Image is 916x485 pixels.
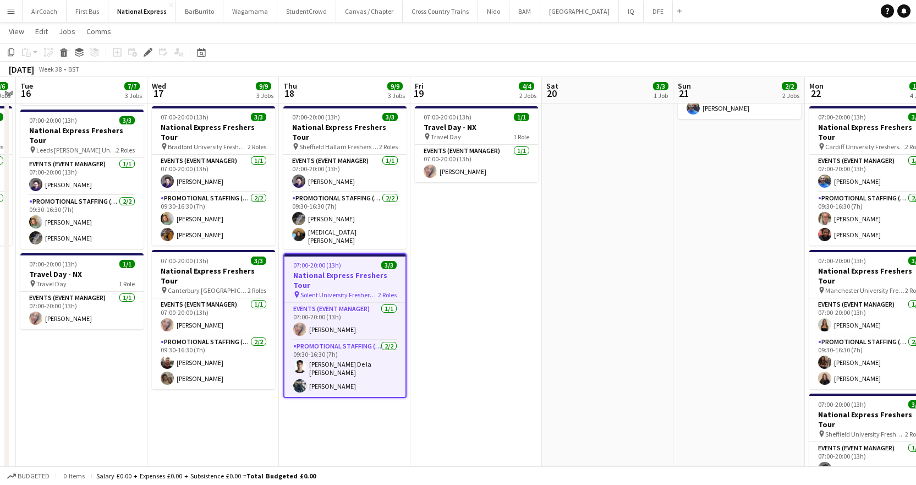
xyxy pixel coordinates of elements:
span: 07:00-20:00 (13h) [161,113,209,121]
span: 07:00-20:00 (13h) [29,116,77,124]
span: 9/9 [256,82,271,90]
span: Thu [283,81,297,91]
app-card-role: Events (Event Manager)1/107:00-20:00 (13h)[PERSON_NAME] [283,155,407,192]
h3: National Express Freshers Tour [152,266,275,286]
span: 3/3 [251,257,266,265]
div: 2 Jobs [782,91,799,100]
span: 2 Roles [379,143,398,151]
h3: National Express Freshers Tour [152,122,275,142]
app-card-role: Promotional Staffing (Brand Ambassadors)2/209:30-16:30 (7h)[PERSON_NAME] De la [PERSON_NAME][PERS... [284,340,405,397]
h3: Travel Day - NX [415,122,538,132]
button: DFE [644,1,673,22]
button: Cross Country Trains [403,1,478,22]
h3: National Express Freshers Tour [283,122,407,142]
span: 22 [808,87,824,100]
span: Week 38 [36,65,64,73]
span: Jobs [59,26,75,36]
span: 1 Role [513,133,529,141]
div: 3 Jobs [256,91,273,100]
span: 3/3 [381,261,397,269]
div: [DATE] [9,64,34,75]
span: 07:00-20:00 (13h) [818,257,866,265]
button: BAM [509,1,540,22]
app-job-card: 07:00-20:00 (13h)1/1Travel Day - NX Travel Day1 RoleEvents (Event Manager)1/107:00-20:00 (13h)[PE... [20,253,144,329]
span: Solent University Freshers Fair [300,291,378,299]
span: 2 Roles [248,143,266,151]
span: Fri [415,81,424,91]
span: 2 Roles [248,286,266,295]
span: 2 Roles [378,291,397,299]
span: 19 [413,87,424,100]
span: 3/3 [653,82,668,90]
div: Salary £0.00 + Expenses £0.00 + Subsistence £0.00 = [96,472,316,480]
span: Sun [678,81,691,91]
app-card-role: Promotional Staffing (Brand Ambassadors)2/209:30-16:30 (7h)[PERSON_NAME][MEDICAL_DATA][PERSON_NAME] [283,192,407,249]
span: 0 items [61,472,87,480]
span: 20 [545,87,558,100]
span: 16 [19,87,33,100]
div: 3 Jobs [125,91,142,100]
app-card-role: Promotional Staffing (Brand Ambassadors)2/209:30-16:30 (7h)[PERSON_NAME][PERSON_NAME] [20,195,144,249]
span: Sat [546,81,558,91]
h3: National Express Freshers Tour [20,126,144,145]
span: Sheffield University Freshers Fair [825,430,905,438]
span: Sheffield Hallam Freshers Fair [299,143,379,151]
button: National Express [108,1,176,22]
span: Total Budgeted £0.00 [246,472,316,480]
div: 07:00-20:00 (13h)3/3National Express Freshers Tour Bradford University Freshers Fair2 RolesEvents... [152,106,275,246]
span: Comms [86,26,111,36]
div: 07:00-20:00 (13h)3/3National Express Freshers Tour Canterbury [GEOGRAPHIC_DATA] Freshers Fair2 Ro... [152,250,275,389]
span: 07:00-20:00 (13h) [292,113,340,121]
span: 2 Roles [116,146,135,154]
span: 3/3 [119,116,135,124]
span: Wed [152,81,166,91]
button: StudentCrowd [277,1,336,22]
app-card-role: Events (Event Manager)1/107:00-20:00 (13h)[PERSON_NAME] [152,298,275,336]
button: Wagamama [223,1,277,22]
h3: Travel Day - NX [20,269,144,279]
app-card-role: Events (Event Manager)1/107:00-20:00 (13h)[PERSON_NAME] [20,292,144,329]
a: Jobs [54,24,80,39]
app-card-role: Events (Event Manager)1/107:00-20:00 (13h)[PERSON_NAME] [284,303,405,340]
span: 17 [150,87,166,100]
span: 2/2 [782,82,797,90]
app-job-card: 07:00-20:00 (13h)3/3National Express Freshers Tour Solent University Freshers Fair2 RolesEvents (... [283,253,407,398]
span: Cardiff University Freshers Fair [825,143,905,151]
app-card-role: Promotional Staffing (Brand Ambassadors)2/209:30-16:30 (7h)[PERSON_NAME][PERSON_NAME] [152,336,275,389]
button: First Bus [67,1,108,22]
app-card-role: Promotional Staffing (Brand Ambassadors)2/209:30-16:30 (7h)[PERSON_NAME][PERSON_NAME] [152,192,275,246]
span: 07:00-20:00 (13h) [818,400,866,408]
app-job-card: 07:00-20:00 (13h)1/1Travel Day - NX Travel Day1 RoleEvents (Event Manager)1/107:00-20:00 (13h)[PE... [415,106,538,182]
button: [GEOGRAPHIC_DATA] [540,1,619,22]
span: Mon [809,81,824,91]
a: View [4,24,29,39]
div: 2 Jobs [519,91,536,100]
span: View [9,26,24,36]
span: Canterbury [GEOGRAPHIC_DATA] Freshers Fair [168,286,248,295]
div: BST [68,65,79,73]
span: 4/4 [519,82,534,90]
span: Tue [20,81,33,91]
span: 07:00-20:00 (13h) [161,257,209,265]
app-card-role: Events (Event Manager)1/107:00-20:00 (13h)[PERSON_NAME] [20,158,144,195]
span: 1 Role [119,280,135,288]
button: BarBurrito [176,1,223,22]
span: 07:00-20:00 (13h) [424,113,471,121]
span: 7/7 [124,82,140,90]
span: Bradford University Freshers Fair [168,143,248,151]
div: 07:00-20:00 (13h)3/3National Express Freshers Tour Leeds [PERSON_NAME] University Freshers Fair2 ... [20,110,144,249]
span: Travel Day [431,133,461,141]
a: Comms [82,24,116,39]
span: 21 [676,87,691,100]
span: Budgeted [18,472,50,480]
button: Budgeted [6,470,51,482]
app-card-role: Events (Event Manager)1/107:00-20:00 (13h)[PERSON_NAME] [415,145,538,182]
div: 07:00-20:00 (13h)3/3National Express Freshers Tour Sheffield Hallam Freshers Fair2 RolesEvents (E... [283,106,407,249]
span: 3/3 [251,113,266,121]
span: 1/1 [514,113,529,121]
app-card-role: Events (Event Manager)1/107:00-20:00 (13h)[PERSON_NAME] [152,155,275,192]
div: 1 Job [654,91,668,100]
